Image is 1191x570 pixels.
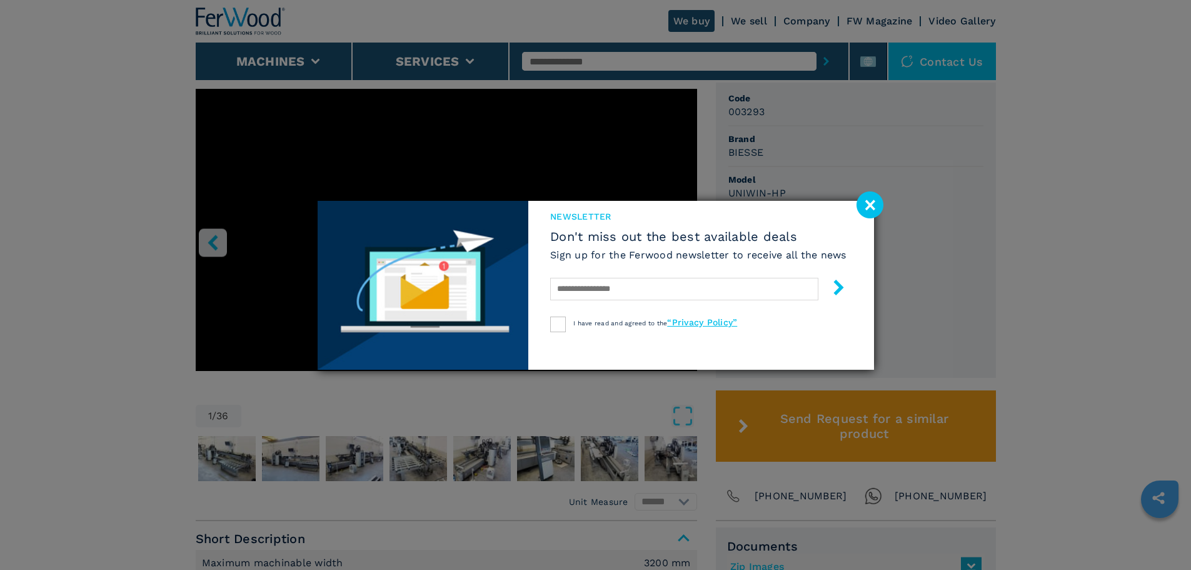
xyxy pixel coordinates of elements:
img: Newsletter image [318,201,529,370]
span: Don't miss out the best available deals [550,229,847,244]
h6: Sign up for the Ferwood newsletter to receive all the news [550,248,847,262]
a: “Privacy Policy” [667,317,737,327]
span: I have read and agreed to the [573,320,737,327]
span: newsletter [550,210,847,223]
button: submit-button [818,275,847,304]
